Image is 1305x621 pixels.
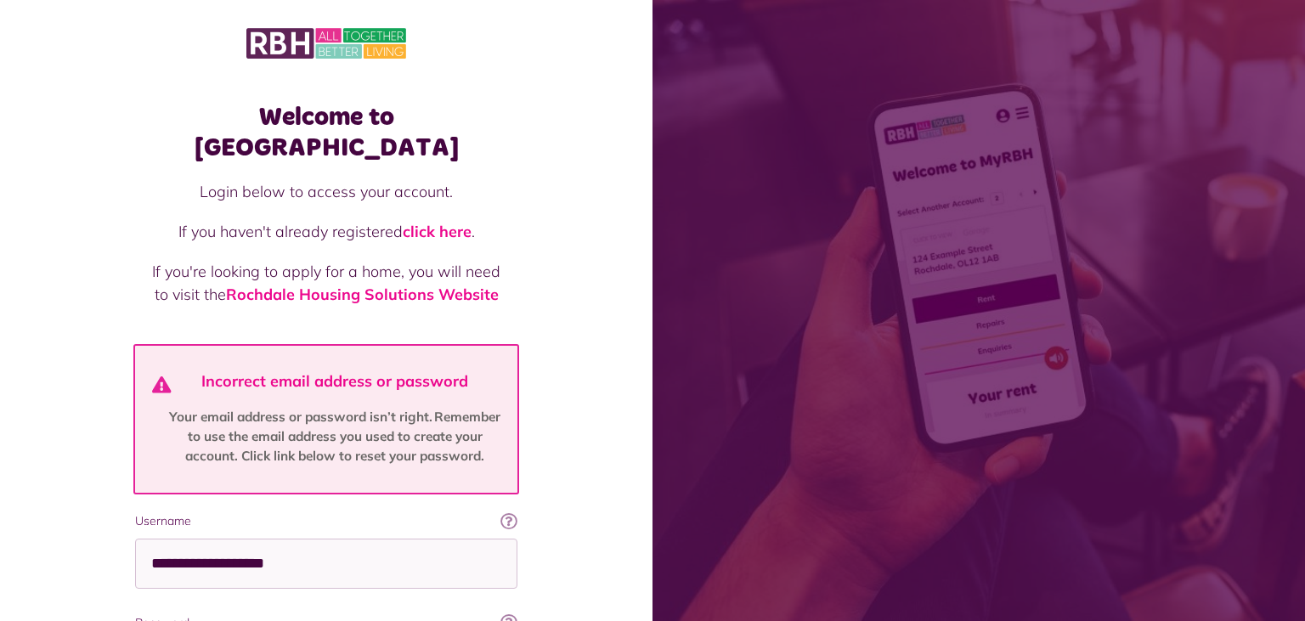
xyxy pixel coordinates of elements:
[246,25,406,61] img: MyRBH
[161,408,507,466] p: Your email address or password isn’t right. Remember to use the email address you used to create ...
[152,220,500,243] p: If you haven't already registered .
[152,260,500,306] p: If you're looking to apply for a home, you will need to visit the
[152,180,500,203] p: Login below to access your account.
[135,512,517,530] label: Username
[135,102,517,163] h1: Welcome to [GEOGRAPHIC_DATA]
[161,372,507,391] h4: Incorrect email address or password
[226,285,499,304] a: Rochdale Housing Solutions Website
[403,222,472,241] a: click here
